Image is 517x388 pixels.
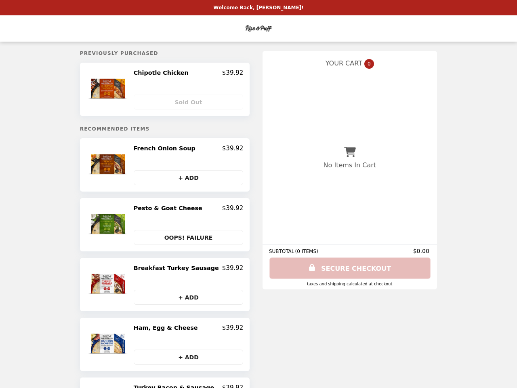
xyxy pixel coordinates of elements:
[80,51,250,56] h5: Previously Purchased
[134,230,244,245] button: OOPS! FAILURE
[213,5,303,11] p: Welcome Back, [PERSON_NAME]!
[88,145,130,185] img: French Onion Soup
[134,69,192,76] h2: Chipotle Chicken
[88,324,130,365] img: Ham, Egg & Cheese
[222,145,244,152] p: $39.92
[134,324,201,331] h2: Ham, Egg & Cheese
[295,249,318,254] span: ( 0 ITEMS )
[222,324,244,331] p: $39.92
[88,205,130,245] img: Pesto & Goat Cheese
[222,69,244,76] p: $39.92
[244,20,273,37] img: Brand Logo
[413,248,431,254] span: $0.00
[134,264,222,272] h2: Breakfast Turkey Sausage
[134,170,244,185] button: + ADD
[134,145,199,152] h2: French Onion Soup
[222,264,244,272] p: $39.92
[134,290,244,305] button: + ADD
[364,59,374,69] span: 0
[326,59,362,67] span: YOUR CART
[134,205,206,212] h2: Pesto & Goat Cheese
[324,161,376,169] p: No Items In Cart
[269,249,295,254] span: SUBTOTAL
[88,69,130,110] img: Chipotle Chicken
[222,205,244,212] p: $39.92
[134,350,244,365] button: + ADD
[80,126,250,132] h5: Recommended Items
[269,282,431,286] div: Taxes and Shipping calculated at checkout
[88,264,130,305] img: Breakfast Turkey Sausage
